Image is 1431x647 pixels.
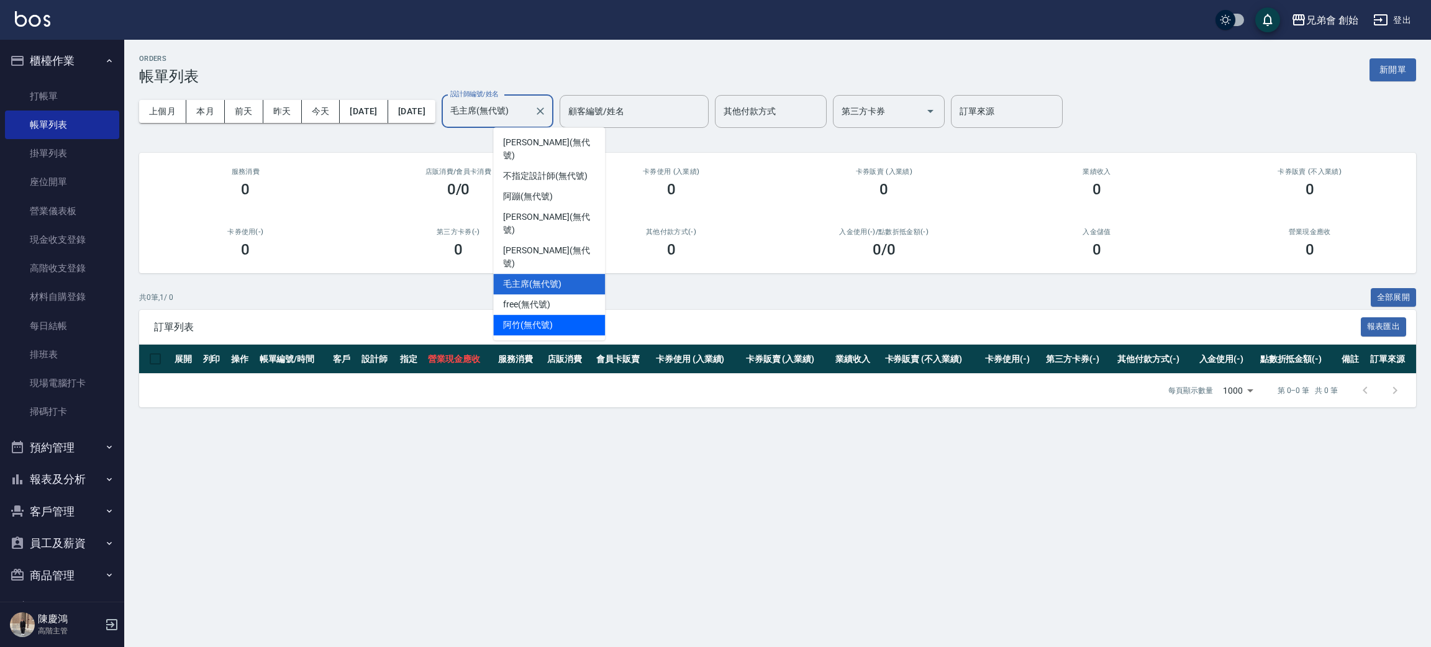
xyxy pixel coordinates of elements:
[367,168,550,176] h2: 店販消費 /會員卡消費
[5,495,119,528] button: 客戶管理
[5,527,119,559] button: 員工及薪資
[982,345,1043,374] th: 卡券使用(-)
[1255,7,1280,32] button: save
[503,278,561,291] span: 毛主席 (無代號)
[1370,58,1416,81] button: 新開單
[793,168,976,176] h2: 卡券販賣 (入業績)
[38,625,101,636] p: 高階主管
[743,345,833,374] th: 卡券販賣 (入業績)
[544,345,593,374] th: 店販消費
[139,100,186,123] button: 上個月
[154,228,337,236] h2: 卡券使用(-)
[241,181,250,198] h3: 0
[5,139,119,168] a: 掛單列表
[5,312,119,340] a: 每日結帳
[1370,63,1416,75] a: 新開單
[5,254,119,283] a: 高階收支登錄
[503,170,587,183] span: 不指定設計師 (無代號)
[454,241,463,258] h3: 0
[503,210,595,237] span: [PERSON_NAME] (無代號)
[241,241,250,258] h3: 0
[139,292,173,303] p: 共 0 筆, 1 / 0
[495,345,544,374] th: 服務消費
[200,345,229,374] th: 列印
[1278,385,1338,396] p: 第 0–0 筆 共 0 筆
[228,345,257,374] th: 操作
[873,241,896,258] h3: 0 /0
[397,345,425,374] th: 指定
[503,190,553,203] span: 阿蹦 (無代號)
[1338,345,1367,374] th: 備註
[1371,288,1417,307] button: 全部展開
[1306,12,1358,28] div: 兄弟會 創始
[5,397,119,426] a: 掃碼打卡
[367,228,550,236] h2: 第三方卡券(-)
[225,100,263,123] button: 前天
[1286,7,1363,33] button: 兄弟會 創始
[5,225,119,254] a: 現金收支登錄
[5,369,119,397] a: 現場電腦打卡
[1306,181,1314,198] h3: 0
[1043,345,1114,374] th: 第三方卡券(-)
[879,181,888,198] h3: 0
[186,100,225,123] button: 本月
[1006,168,1189,176] h2: 業績收入
[38,613,101,625] h5: 陳慶鴻
[1257,345,1339,374] th: 點數折抵金額(-)
[302,100,340,123] button: 今天
[1218,374,1258,407] div: 1000
[5,45,119,77] button: 櫃檯作業
[1368,9,1416,32] button: 登出
[1196,345,1257,374] th: 入金使用(-)
[1218,228,1401,236] h2: 營業現金應收
[154,321,1361,333] span: 訂單列表
[10,612,35,637] img: Person
[882,345,983,374] th: 卡券販賣 (不入業績)
[1168,385,1213,396] p: 每頁顯示數量
[388,100,435,123] button: [DATE]
[1093,241,1101,258] h3: 0
[257,345,330,374] th: 帳單編號/時間
[832,345,881,374] th: 業績收入
[5,463,119,495] button: 報表及分析
[139,55,199,63] h2: ORDERS
[340,100,388,123] button: [DATE]
[330,345,358,374] th: 客戶
[5,283,119,311] a: 材料自購登錄
[5,197,119,225] a: 營業儀表板
[263,100,302,123] button: 昨天
[1093,181,1101,198] h3: 0
[1306,241,1314,258] h3: 0
[425,345,495,374] th: 營業現金應收
[532,102,549,120] button: Clear
[171,345,200,374] th: 展開
[1361,317,1407,337] button: 報表匯出
[5,432,119,464] button: 預約管理
[139,68,199,85] h3: 帳單列表
[447,181,470,198] h3: 0/0
[5,559,119,592] button: 商品管理
[920,101,940,121] button: Open
[667,241,676,258] h3: 0
[503,244,595,270] span: [PERSON_NAME] (無代號)
[1361,320,1407,332] a: 報表匯出
[503,319,553,332] span: 阿竹 (無代號)
[1006,228,1189,236] h2: 入金儲值
[579,168,763,176] h2: 卡券使用 (入業績)
[5,168,119,196] a: 座位開單
[450,89,499,99] label: 設計師編號/姓名
[15,11,50,27] img: Logo
[793,228,976,236] h2: 入金使用(-) /點數折抵金額(-)
[593,345,653,374] th: 會員卡販賣
[5,111,119,139] a: 帳單列表
[503,136,595,162] span: [PERSON_NAME] (無代號)
[579,228,763,236] h2: 其他付款方式(-)
[503,298,550,311] span: free (無代號)
[667,181,676,198] h3: 0
[653,345,743,374] th: 卡券使用 (入業績)
[1367,345,1416,374] th: 訂單來源
[154,168,337,176] h3: 服務消費
[5,82,119,111] a: 打帳單
[358,345,397,374] th: 設計師
[5,591,119,623] button: 行銷工具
